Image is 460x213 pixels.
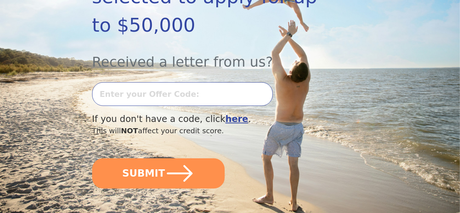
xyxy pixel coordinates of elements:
[92,113,327,126] div: If you don't have a code, click .
[92,82,273,106] input: Enter your Offer Code:
[92,39,327,72] div: Received a letter from us?
[121,127,138,135] span: NOT
[92,126,327,137] div: This will affect your credit score.
[225,114,248,124] a: here
[92,158,225,189] button: SUBMIT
